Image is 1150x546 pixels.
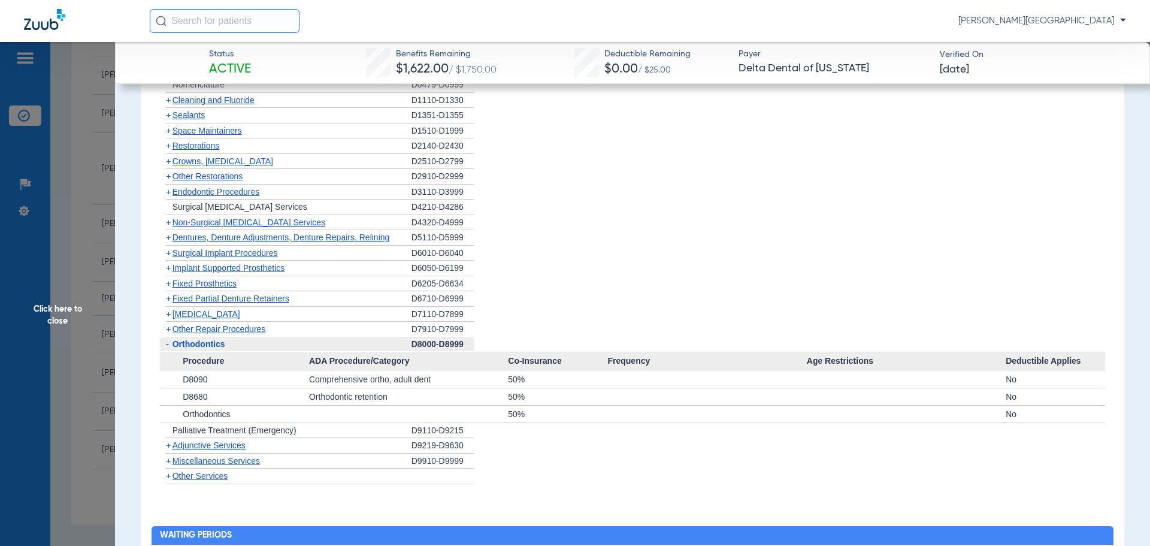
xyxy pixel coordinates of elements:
span: Other Services [172,471,228,481]
div: D3110-D3999 [411,185,474,200]
span: Restorations [172,141,220,150]
span: Orthodontics [183,409,230,419]
span: Fixed Prosthetics [172,279,237,288]
span: + [166,263,171,273]
span: + [166,110,171,120]
span: Active [209,61,251,78]
div: D6205-D6634 [411,276,474,292]
span: Procedure [160,352,309,371]
span: [MEDICAL_DATA] [172,309,240,319]
span: / $1,750.00 [449,65,497,75]
div: D6710-D6999 [411,291,474,307]
span: Implant Supported Prosthetics [172,263,285,273]
span: $0.00 [604,63,638,76]
span: D8090 [183,375,207,384]
span: Other Repair Procedures [172,324,266,334]
span: + [166,456,171,466]
div: 50% [508,388,607,405]
span: + [166,187,171,197]
div: D1110-D1330 [411,93,474,108]
div: D4210-D4286 [411,200,474,215]
span: Cleaning and Fluoride [172,95,255,105]
span: + [166,233,171,242]
div: No [1006,406,1105,423]
span: Surgical Implant Procedures [172,248,278,258]
div: No [1006,371,1105,388]
span: Orthodontics [172,339,225,349]
span: Status [209,48,251,61]
span: [DATE] [940,62,969,77]
span: Co-Insurance [508,352,607,371]
span: + [166,294,171,303]
div: D5110-D5999 [411,230,474,246]
img: Zuub Logo [24,9,65,30]
div: D6010-D6040 [411,246,474,261]
div: D7910-D7999 [411,322,474,337]
span: Adjunctive Services [172,441,246,450]
span: + [166,126,171,135]
div: D0479-D0999 [411,77,474,93]
span: + [166,171,171,181]
span: Non-Surgical [MEDICAL_DATA] Services [172,218,325,227]
span: + [166,141,171,150]
div: D9910-D9999 [411,454,474,469]
span: Space Maintainers [172,126,242,135]
div: D9219-D9630 [411,438,474,454]
div: D4320-D4999 [411,215,474,231]
span: + [166,309,171,319]
span: + [166,95,171,105]
span: D8680 [183,392,207,402]
span: - [166,339,169,349]
span: Crowns, [MEDICAL_DATA] [172,156,273,166]
span: Miscellaneous Services [172,456,260,466]
div: D1351-D1355 [411,108,474,123]
span: Frequency [607,352,806,371]
span: Age Restrictions [807,352,1006,371]
div: 50% [508,406,607,423]
div: Comprehensive ortho, adult dent [309,371,508,388]
input: Search for patients [150,9,299,33]
span: + [166,248,171,258]
span: Surgical [MEDICAL_DATA] Services [172,202,307,212]
div: D6050-D6199 [411,261,474,276]
div: D1510-D1999 [411,123,474,139]
span: + [166,471,171,481]
span: Sealants [172,110,205,120]
span: + [166,324,171,334]
span: Payer [739,48,930,61]
div: No [1006,388,1105,405]
span: Deductible Applies [1006,352,1105,371]
span: Other Restorations [172,171,243,181]
span: + [166,441,171,450]
h2: Waiting Periods [152,526,1114,545]
span: Benefits Remaining [396,48,497,61]
span: ADA Procedure/Category [309,352,508,371]
span: + [166,156,171,166]
div: 50% [508,371,607,388]
span: $1,622.00 [396,63,449,76]
span: / $25.00 [638,66,671,74]
div: D2910-D2999 [411,169,474,185]
span: Palliative Treatment (Emergency) [172,426,296,435]
span: Dentures, Denture Adjustments, Denture Repairs, Relining [172,233,390,242]
span: + [166,279,171,288]
span: Delta Dental of [US_STATE] [739,61,930,76]
span: [PERSON_NAME][GEOGRAPHIC_DATA] [958,15,1126,27]
div: D2510-D2799 [411,154,474,170]
span: Verified On [940,49,1131,61]
span: Deductible Remaining [604,48,691,61]
div: D8000-D8999 [411,337,474,352]
span: + [166,218,171,227]
span: Nomenclature [172,80,225,89]
div: D2140-D2430 [411,138,474,154]
div: Orthodontic retention [309,388,508,405]
span: Fixed Partial Denture Retainers [172,294,289,303]
span: Endodontic Procedures [172,187,260,197]
div: D7110-D7899 [411,307,474,322]
img: Search Icon [156,16,167,26]
div: D9110-D9215 [411,423,474,439]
